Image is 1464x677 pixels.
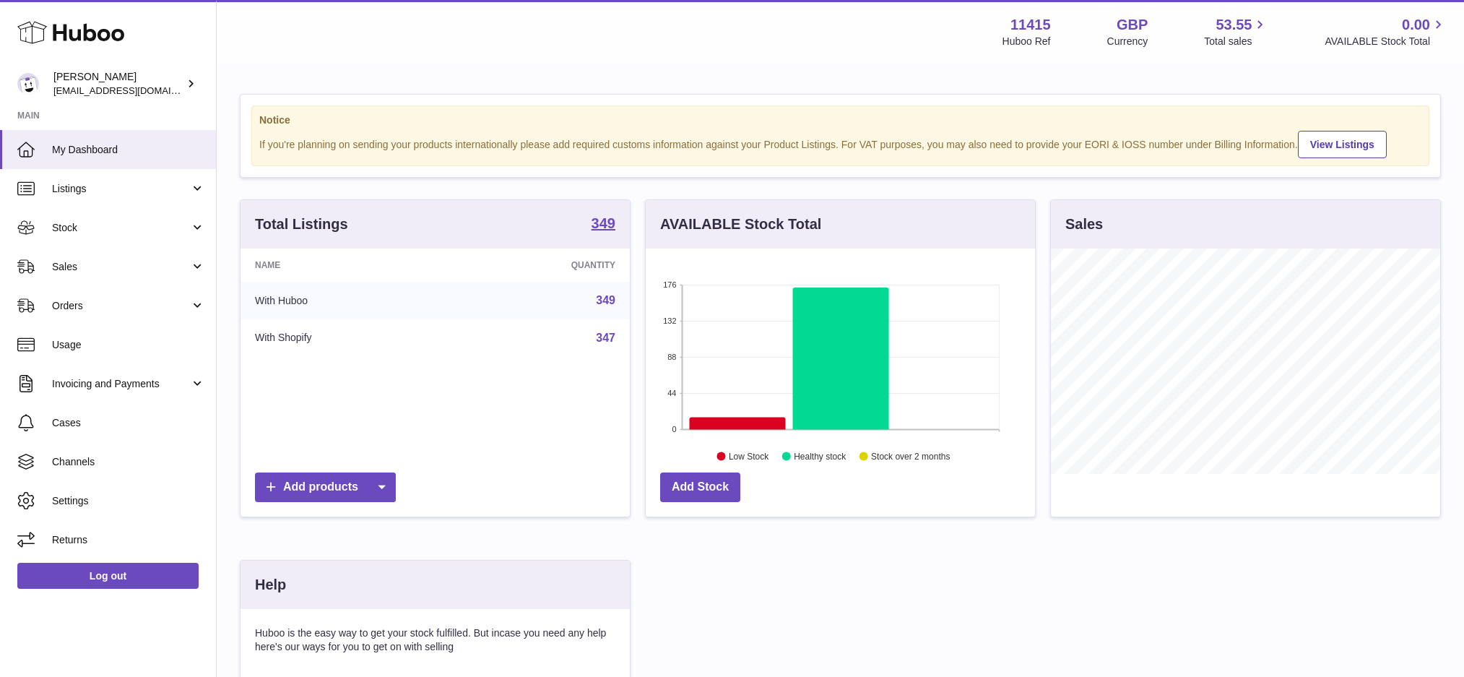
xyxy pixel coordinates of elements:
a: Log out [17,563,199,589]
td: With Huboo [241,282,451,319]
strong: Notice [259,113,1421,127]
img: care@shopmanto.uk [17,73,39,95]
span: Invoicing and Payments [52,377,190,391]
span: Usage [52,338,205,352]
text: Healthy stock [794,452,846,462]
text: 0 [672,425,676,434]
span: AVAILABLE Stock Total [1325,35,1447,48]
span: My Dashboard [52,143,205,157]
h3: Sales [1065,215,1103,234]
a: 0.00 AVAILABLE Stock Total [1325,15,1447,48]
div: If you're planning on sending your products internationally please add required customs informati... [259,129,1421,158]
a: 347 [596,332,615,344]
text: Stock over 2 months [871,452,950,462]
h3: Help [255,575,286,595]
strong: 349 [592,216,615,230]
th: Quantity [451,249,630,282]
strong: GBP [1117,15,1148,35]
span: Stock [52,221,190,235]
div: Huboo Ref [1002,35,1051,48]
div: [PERSON_NAME] [53,70,183,98]
a: 349 [592,216,615,233]
text: 88 [667,353,676,361]
span: Cases [52,416,205,430]
div: Currency [1107,35,1148,48]
th: Name [241,249,451,282]
span: Orders [52,299,190,313]
p: Huboo is the easy way to get your stock fulfilled. But incase you need any help here's our ways f... [255,626,615,654]
span: Returns [52,533,205,547]
h3: AVAILABLE Stock Total [660,215,821,234]
span: Sales [52,260,190,274]
span: Settings [52,494,205,508]
strong: 11415 [1010,15,1051,35]
a: Add products [255,473,396,502]
span: 0.00 [1402,15,1430,35]
h3: Total Listings [255,215,348,234]
span: Listings [52,182,190,196]
text: 44 [667,389,676,397]
text: 132 [663,316,676,325]
a: Add Stock [660,473,740,502]
span: [EMAIL_ADDRESS][DOMAIN_NAME] [53,85,212,96]
text: 176 [663,280,676,289]
text: Low Stock [729,452,769,462]
a: 349 [596,294,615,306]
span: Channels [52,455,205,469]
span: 53.55 [1216,15,1252,35]
a: View Listings [1298,131,1387,158]
td: With Shopify [241,319,451,357]
span: Total sales [1204,35,1268,48]
a: 53.55 Total sales [1204,15,1268,48]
